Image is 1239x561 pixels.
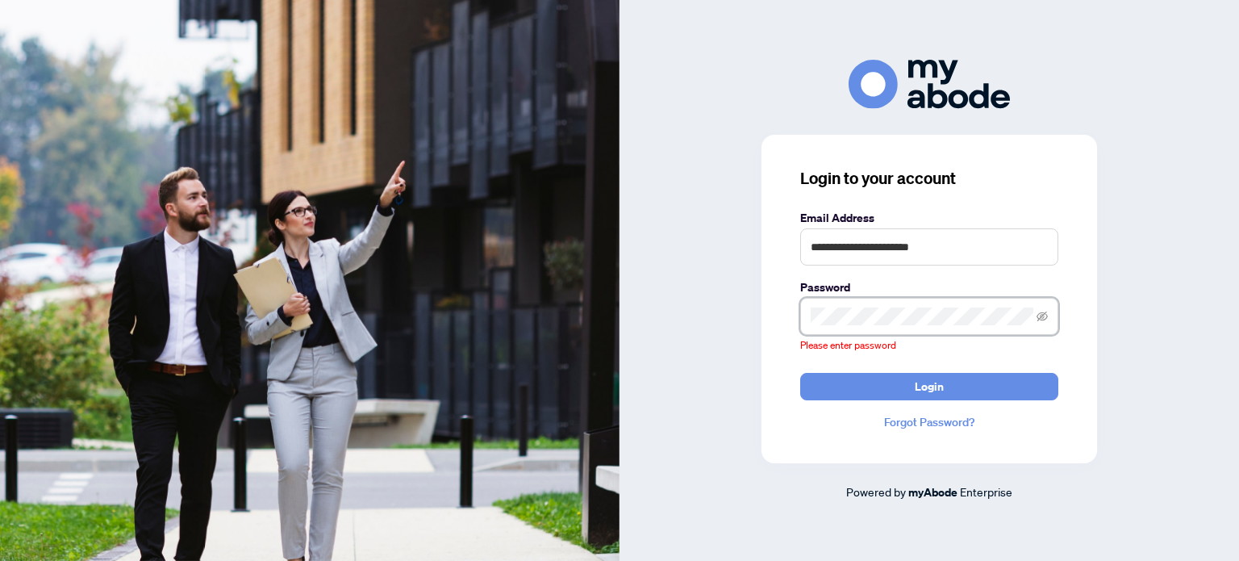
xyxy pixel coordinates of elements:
span: Login [915,374,944,400]
span: Please enter password [800,339,896,351]
label: Email Address [800,209,1058,227]
a: myAbode [908,484,957,501]
a: Forgot Password? [800,413,1058,431]
button: Login [800,373,1058,400]
img: ma-logo [849,60,1010,109]
span: Enterprise [960,484,1012,499]
span: eye-invisible [1037,311,1048,322]
span: Powered by [846,484,906,499]
h3: Login to your account [800,167,1058,190]
label: Password [800,278,1058,296]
